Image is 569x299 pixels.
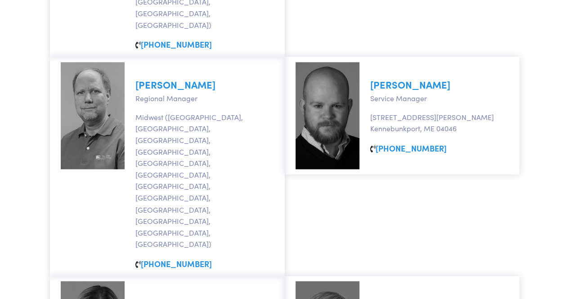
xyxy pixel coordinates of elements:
[61,62,125,169] img: david-larson.jpg
[135,93,274,104] p: Regional Manager
[370,77,450,91] a: [PERSON_NAME]
[141,258,212,269] a: [PHONE_NUMBER]
[135,112,274,250] p: Midwest ([GEOGRAPHIC_DATA], [GEOGRAPHIC_DATA], [GEOGRAPHIC_DATA], [GEOGRAPHIC_DATA], [GEOGRAPHIC_...
[135,77,215,91] a: [PERSON_NAME]
[370,112,509,134] p: [STREET_ADDRESS][PERSON_NAME] Kennebunkport, ME 04046
[141,39,212,50] a: [PHONE_NUMBER]
[376,143,447,154] a: [PHONE_NUMBER]
[370,93,509,104] p: Service Manager
[296,62,359,169] img: ben-senning.jpg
